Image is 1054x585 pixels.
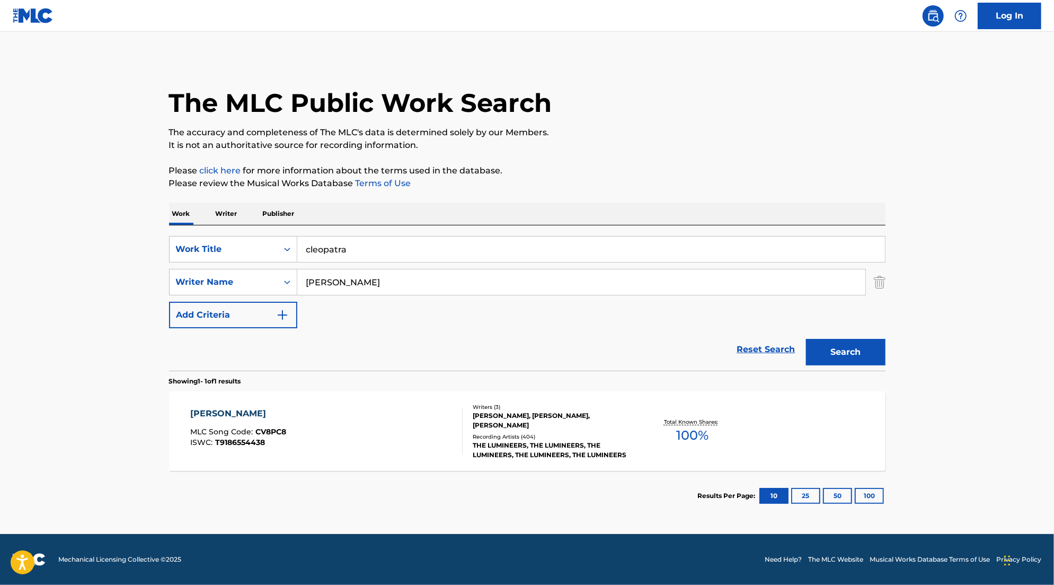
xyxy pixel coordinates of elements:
[169,391,885,471] a: [PERSON_NAME]MLC Song Code:CV8PC8ISWC:T9186554438Writers (3)[PERSON_NAME], [PERSON_NAME], [PERSON...
[874,269,885,295] img: Delete Criterion
[169,302,297,328] button: Add Criteria
[808,555,863,564] a: The MLC Website
[276,309,289,321] img: 9d2ae6d4665cec9f34b9.svg
[13,553,46,566] img: logo
[954,10,967,22] img: help
[823,488,852,504] button: 50
[169,87,552,119] h1: The MLC Public Work Search
[260,203,298,225] p: Publisher
[664,418,721,426] p: Total Known Shares:
[215,438,265,447] span: T9186554438
[13,8,54,23] img: MLC Logo
[927,10,940,22] img: search
[176,243,271,256] div: Work Title
[169,236,885,371] form: Search Form
[473,441,633,460] div: THE LUMINEERS, THE LUMINEERS, THE LUMINEERS, THE LUMINEERS, THE LUMINEERS
[169,126,885,139] p: The accuracy and completeness of The MLC's data is determined solely by our Members.
[473,433,633,441] div: Recording Artists ( 404 )
[353,178,411,188] a: Terms of Use
[996,555,1041,564] a: Privacy Policy
[978,3,1041,29] a: Log In
[473,411,633,430] div: [PERSON_NAME], [PERSON_NAME], [PERSON_NAME]
[190,407,286,420] div: [PERSON_NAME]
[169,139,885,152] p: It is not an authoritative source for recording information.
[176,276,271,289] div: Writer Name
[190,438,215,447] span: ISWC :
[855,488,884,504] button: 100
[950,5,971,27] div: Help
[732,338,801,361] a: Reset Search
[255,427,286,436] span: CV8PC8
[765,555,802,564] a: Need Help?
[190,427,255,436] span: MLC Song Code :
[676,426,708,445] span: 100 %
[1004,545,1011,577] div: Drag
[212,203,241,225] p: Writer
[923,5,944,27] a: Public Search
[806,339,885,365] button: Search
[200,165,241,176] a: click here
[791,488,820,504] button: 25
[169,177,885,190] p: Please review the Musical Works Database
[58,555,181,564] span: Mechanical Licensing Collective © 2025
[169,203,193,225] p: Work
[698,491,758,501] p: Results Per Page:
[1001,534,1054,585] iframe: Chat Widget
[169,377,241,386] p: Showing 1 - 1 of 1 results
[870,555,990,564] a: Musical Works Database Terms of Use
[169,164,885,177] p: Please for more information about the terms used in the database.
[473,403,633,411] div: Writers ( 3 )
[759,488,789,504] button: 10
